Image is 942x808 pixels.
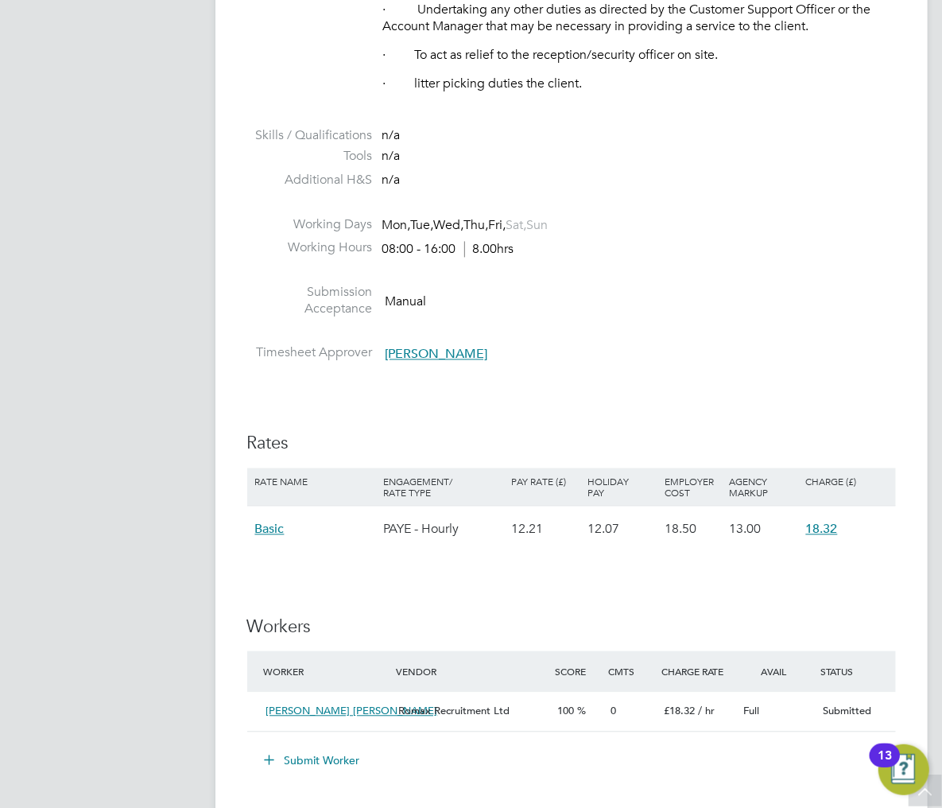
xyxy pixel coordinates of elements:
[661,468,725,507] div: Employer Cost
[392,658,551,686] div: Vendor
[878,744,929,795] button: Open Resource Center, 13 new notifications
[383,2,896,35] p: · Undertaking any other duties as directed by the Customer Support Officer or the Account Manager...
[260,658,393,686] div: Worker
[584,468,661,507] div: Holiday Pay
[247,345,373,362] label: Timesheet Approver
[664,705,695,718] span: £18.32
[254,748,373,774] button: Submit Worker
[386,347,488,363] span: [PERSON_NAME]
[379,507,507,553] div: PAYE - Hourly
[247,149,373,165] label: Tools
[255,522,285,538] span: Basic
[382,218,411,234] span: Mon,
[878,756,892,776] div: 13
[507,468,584,495] div: Pay Rate (£)
[527,218,549,234] span: Sun
[247,433,896,456] h3: Rates
[383,76,896,92] p: · litter picking duties the client.
[247,173,373,189] label: Additional H&S
[411,218,434,234] span: Tue,
[382,128,401,144] span: n/a
[611,705,616,718] span: 0
[247,217,373,234] label: Working Days
[434,218,464,234] span: Wed,
[665,522,696,538] span: 18.50
[398,705,510,718] span: Romax Recruitment Ltd
[506,218,527,234] span: Sat,
[382,242,514,258] div: 08:00 - 16:00
[247,616,896,639] h3: Workers
[383,47,896,64] p: · To act as relief to the reception/security officer on site.
[386,294,427,310] span: Manual
[247,128,373,145] label: Skills / Qualifications
[266,705,438,718] span: [PERSON_NAME] [PERSON_NAME]
[464,218,489,234] span: Thu,
[802,468,892,495] div: Charge (£)
[698,705,715,718] span: / hr
[251,468,379,495] div: Rate Name
[382,149,401,165] span: n/a
[743,705,759,718] span: Full
[379,468,507,507] div: Engagement/ Rate Type
[604,658,657,686] div: Cmts
[551,658,604,686] div: Score
[657,658,737,686] div: Charge Rate
[588,522,620,538] span: 12.07
[247,240,373,257] label: Working Hours
[816,658,922,686] div: Status
[507,507,584,553] div: 12.21
[729,522,761,538] span: 13.00
[557,705,574,718] span: 100
[489,218,506,234] span: Fri,
[816,699,896,725] div: Submitted
[806,522,838,538] span: 18.32
[247,285,373,318] label: Submission Acceptance
[464,242,514,258] span: 8.00hrs
[737,658,816,686] div: Avail
[725,468,802,507] div: Agency Markup
[382,173,401,188] span: n/a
